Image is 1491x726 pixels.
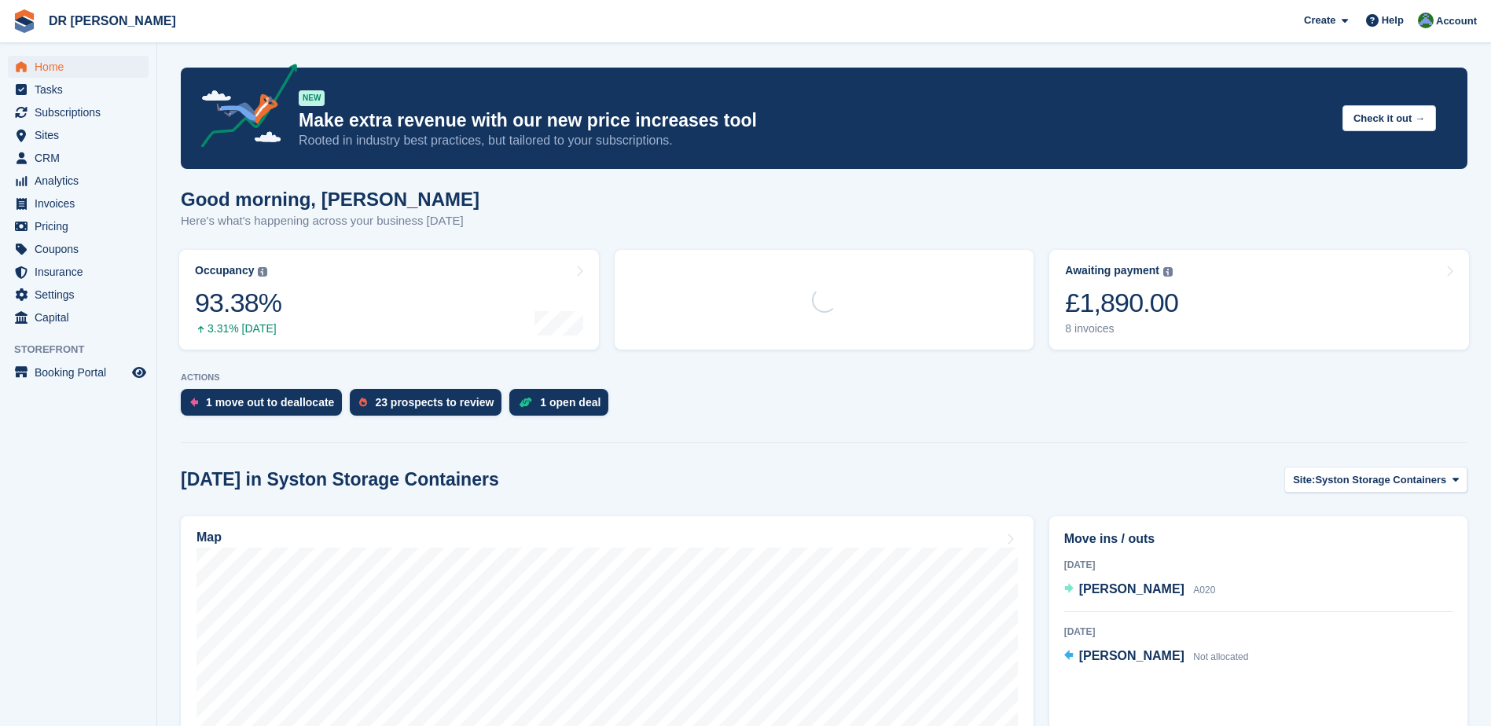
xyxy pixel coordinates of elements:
[190,398,198,407] img: move_outs_to_deallocate_icon-f764333ba52eb49d3ac5e1228854f67142a1ed5810a6f6cc68b1a99e826820c5.svg
[35,147,129,169] span: CRM
[1079,582,1184,596] span: [PERSON_NAME]
[1284,467,1467,493] button: Site: Syston Storage Containers
[196,530,222,544] h2: Map
[35,238,129,260] span: Coupons
[181,372,1467,383] p: ACTIONS
[350,389,509,423] a: 23 prospects to review
[8,361,149,383] a: menu
[1064,625,1452,639] div: [DATE]
[1342,105,1436,131] button: Check it out →
[1418,13,1434,28] img: Alice Stanley
[42,8,182,34] a: DR [PERSON_NAME]
[8,124,149,146] a: menu
[1064,647,1249,667] a: [PERSON_NAME] Not allocated
[8,284,149,306] a: menu
[359,398,367,407] img: prospect-51fa495bee0391a8d652442698ab0144808aea92771e9ea1ae160a38d050c398.svg
[509,389,616,423] a: 1 open deal
[35,306,129,328] span: Capital
[1382,13,1404,28] span: Help
[13,9,36,33] img: stora-icon-8386f47178a22dfd0bd8f6a31ec36ba5ce8667c1dd55bd0f319d3a0aa187defe.svg
[258,267,267,277] img: icon-info-grey-7440780725fd019a000dd9b08b2336e03edf1995a4989e88bcd33f0948082b44.svg
[299,90,325,106] div: NEW
[35,124,129,146] span: Sites
[35,215,129,237] span: Pricing
[540,396,600,409] div: 1 open deal
[35,101,129,123] span: Subscriptions
[1064,530,1452,548] h2: Move ins / outs
[1049,250,1469,350] a: Awaiting payment £1,890.00 8 invoices
[130,363,149,382] a: Preview store
[519,397,532,408] img: deal-1b604bf984904fb50ccaf53a9ad4b4a5d6e5aea283cecdc64d6e3604feb123c2.svg
[8,192,149,214] a: menu
[195,322,281,335] div: 3.31% [DATE]
[1065,322,1178,335] div: 8 invoices
[1193,651,1248,662] span: Not allocated
[206,396,334,409] div: 1 move out to deallocate
[8,261,149,283] a: menu
[1163,267,1173,277] img: icon-info-grey-7440780725fd019a000dd9b08b2336e03edf1995a4989e88bcd33f0948082b44.svg
[299,132,1330,149] p: Rooted in industry best practices, but tailored to your subscriptions.
[8,147,149,169] a: menu
[35,79,129,101] span: Tasks
[8,170,149,192] a: menu
[35,170,129,192] span: Analytics
[8,306,149,328] a: menu
[1064,580,1216,600] a: [PERSON_NAME] A020
[8,56,149,78] a: menu
[35,56,129,78] span: Home
[299,109,1330,132] p: Make extra revenue with our new price increases tool
[8,79,149,101] a: menu
[1315,472,1446,488] span: Syston Storage Containers
[1304,13,1335,28] span: Create
[1065,287,1178,319] div: £1,890.00
[181,212,479,230] p: Here's what's happening across your business [DATE]
[1436,13,1477,29] span: Account
[195,287,281,319] div: 93.38%
[1065,264,1159,277] div: Awaiting payment
[8,101,149,123] a: menu
[179,250,599,350] a: Occupancy 93.38% 3.31% [DATE]
[1064,558,1452,572] div: [DATE]
[35,361,129,383] span: Booking Portal
[1079,649,1184,662] span: [PERSON_NAME]
[35,261,129,283] span: Insurance
[14,342,156,357] span: Storefront
[195,264,254,277] div: Occupancy
[8,238,149,260] a: menu
[1293,472,1315,488] span: Site:
[1193,585,1215,596] span: A020
[35,284,129,306] span: Settings
[8,215,149,237] a: menu
[181,389,350,423] a: 1 move out to deallocate
[188,64,298,153] img: price-adjustments-announcement-icon-8257ccfd72463d97f412b2fc003d46551f7dbcb40ab6d574587a9cd5c0d94...
[35,192,129,214] span: Invoices
[181,189,479,210] h1: Good morning, [PERSON_NAME]
[181,469,499,490] h2: [DATE] in Syston Storage Containers
[375,396,494,409] div: 23 prospects to review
